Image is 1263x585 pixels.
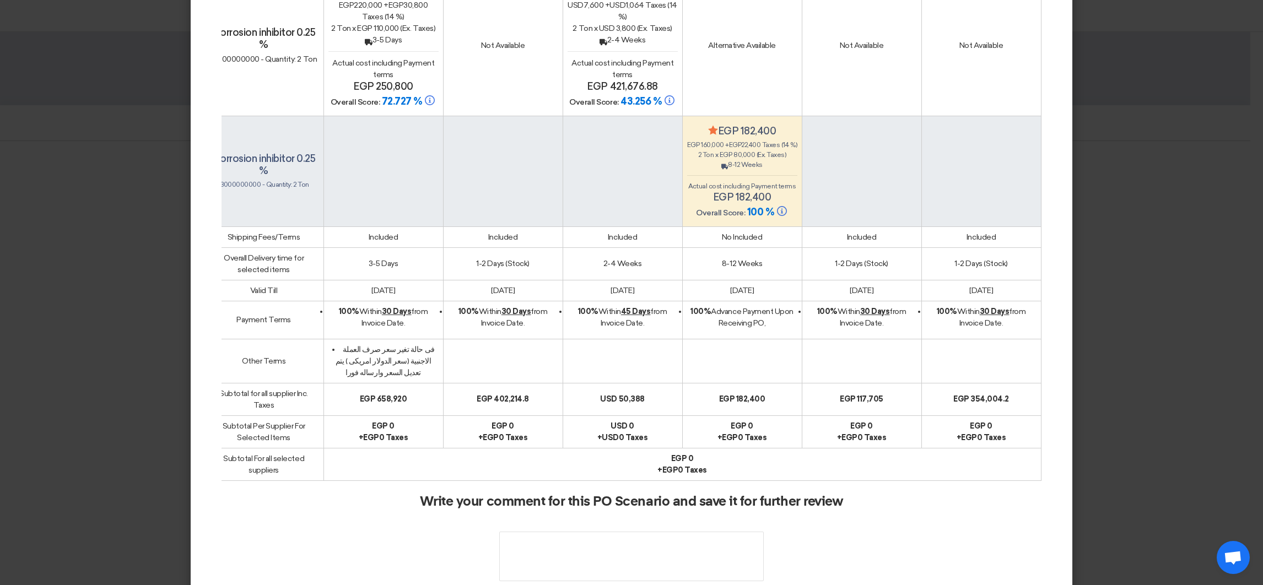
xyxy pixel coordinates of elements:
td: 1-2 Days (Stock) [443,247,563,280]
b: egp 658,920 [360,394,407,404]
b: egp 0 [850,421,873,431]
b: egp 0 [671,454,694,463]
strong: 100% [578,307,598,316]
b: + 0 Taxes [717,433,767,442]
b: usd 0 [611,421,634,431]
b: egp 182,400 [719,394,765,404]
span: (Ex. Taxes) [637,24,672,33]
span: usd 3,800 [599,24,636,33]
b: egp 354,004.2 [953,394,1009,404]
h4: egp 182,400 [687,191,797,203]
span: egp [729,141,742,149]
div: Not Available [448,40,558,51]
b: egp 402,214.8 [477,394,529,404]
h4: egp 250,800 [328,80,439,93]
td: [DATE] [443,280,563,301]
div: Included [448,231,558,243]
strong: 100% [937,307,957,316]
span: egp [339,1,354,10]
span: egp [483,433,499,442]
b: egp 0 [372,421,395,431]
span: Within from Invoice Date. [339,307,428,328]
span: Ton x [337,24,356,33]
h4: Corrosion inhibitor 0.25 % [209,26,319,51]
span: Overall Score: [569,97,618,107]
td: 2-4 Weeks [563,247,682,280]
span: 43.256 % [620,95,661,107]
td: Subtotal for all supplier Inc. Taxes [204,383,323,415]
span: 2 [573,24,577,33]
span: usd [568,1,584,10]
u: 45 Days [621,307,651,316]
div: Included [807,231,917,243]
span: egp [722,433,738,442]
td: Subtotal For all selected suppliers [204,448,323,480]
h4: egp 421,676.88 [568,80,678,93]
a: Open chat [1217,541,1250,574]
u: 30 Days [501,307,531,316]
td: Shipping Fees/Terms [204,226,323,247]
span: Ton x [579,24,598,33]
span: egp [363,433,379,442]
div: Alternative Available [687,40,797,51]
b: egp 0 [970,421,992,431]
div: 3-5 Days [328,34,439,46]
b: + 0 Taxes [657,465,707,475]
span: (Ex. Taxes) [757,151,786,159]
u: 30 Days [382,307,412,316]
span: Within from Invoice Date. [458,307,548,328]
span: (Ex. Taxes) [400,24,435,33]
span: egp [388,1,404,10]
span: Actual cost including Payment terms [571,58,673,79]
span: egp 80,000 [720,151,755,159]
b: + 0 Taxes [359,433,408,442]
h2: Write your comment for this PO Scenario and save it for further review [420,494,843,510]
td: Overall Delivery time for selected items [204,247,323,280]
td: Subtotal Per Supplier For Selected Items [204,415,323,448]
span: 13000000000 - Quantity: 2 Ton [219,181,309,188]
b: egp 0 [731,421,753,431]
span: 13000000000 - Quantity: 2 Ton [210,55,317,64]
b: egp 117,705 [840,394,883,404]
b: egp 0 [492,421,514,431]
span: egp [662,465,678,475]
span: 2 [331,24,336,33]
span: Overall Score: [696,208,745,218]
span: 100 % [747,206,788,218]
span: Overall Score: [331,97,380,107]
span: egp 110,000 [357,24,399,33]
span: usd [609,1,625,10]
div: 160,000 + 22,400 Taxes (14 %) [687,140,797,150]
b: usd 50,388 [600,394,644,404]
td: [DATE] [563,280,682,301]
span: egp [687,141,700,149]
span: Within from Invoice Date. [937,307,1026,328]
b: + 0 Taxes [478,433,528,442]
strong: 100% [458,307,479,316]
td: [DATE] [802,280,921,301]
div: Included [568,231,678,243]
span: 72.727 % [382,95,422,107]
div: Included [926,231,1037,243]
td: Payment Terms [204,301,323,339]
td: [DATE] [682,280,802,301]
b: + 0 Taxes [957,433,1006,442]
td: Other Terms [204,339,323,383]
span: Actual cost including Payment terms [688,182,796,190]
div: Not Available [807,40,917,51]
td: Valid Till [204,280,323,301]
span: Within from Invoice Date. [817,307,906,328]
td: [DATE] [323,280,443,301]
div: Included [328,231,439,243]
b: + 0 Taxes [837,433,887,442]
span: usd [602,433,619,442]
h4: Corrosion inhibitor 0.25 % [209,153,319,177]
span: Advance Payment Upon Receiving PO, [690,307,794,328]
div: 8-12 Weeks [687,160,797,170]
h4: egp 182,400 [687,125,797,137]
b: + 0 Taxes [597,433,648,442]
td: 1-2 Days (Stock) [921,247,1041,280]
strong: 100% [690,307,711,316]
u: 30 Days [980,307,1010,316]
span: egp [841,433,857,442]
